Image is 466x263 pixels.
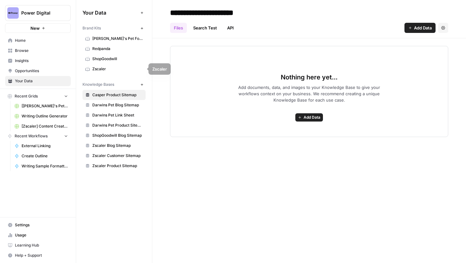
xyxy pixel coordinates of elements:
[223,23,238,33] a: API
[30,25,40,31] span: New
[15,133,48,139] span: Recent Workflows
[82,54,146,64] a: ShopGoodwill
[92,46,143,52] span: Redpanda
[5,56,71,66] a: Insights
[22,113,68,119] span: Writing Outline Generator
[82,34,146,44] a: [PERSON_NAME]'s Pet Food
[82,100,146,110] a: Darwins Pet Blog Sitemap
[5,131,71,141] button: Recent Workflows
[82,151,146,161] a: Zscaler Customer Sitemap
[15,253,68,258] span: Help + Support
[22,103,68,109] span: [[PERSON_NAME]'s Pet] Content Creation
[15,93,38,99] span: Recent Grids
[15,78,68,84] span: Your Data
[22,153,68,159] span: Create Outline
[5,240,71,250] a: Learning Hub
[82,64,146,74] a: Zscaler
[15,232,68,238] span: Usage
[281,73,338,82] span: Nothing here yet...
[304,115,320,120] span: Add Data
[414,25,432,31] span: Add Data
[82,110,146,120] a: Darwins Pet Link Sheet
[82,90,146,100] a: Casper Product Sitemap
[82,130,146,141] a: ShopGoodwill Blog Sitemap
[15,48,68,53] span: Browse
[12,101,71,111] a: [[PERSON_NAME]'s Pet] Content Creation
[15,222,68,228] span: Settings
[22,123,68,129] span: [Zscaler] Content Creation
[82,120,146,130] a: Darwins Pet Product Sitemap
[92,163,143,169] span: Zscaler Product Sitemap
[15,58,68,64] span: Insights
[92,92,143,98] span: Casper Product Sitemap
[92,143,143,148] span: Zscaler Blog Sitemap
[12,121,71,131] a: [Zscaler] Content Creation
[92,112,143,118] span: Darwins Pet Link Sheet
[15,38,68,43] span: Home
[12,151,71,161] a: Create Outline
[5,76,71,86] a: Your Data
[5,46,71,56] a: Browse
[92,153,143,159] span: Zscaler Customer Sitemap
[5,250,71,260] button: Help + Support
[404,23,436,33] button: Add Data
[5,35,71,46] a: Home
[15,68,68,74] span: Opportunities
[22,143,68,149] span: External Linking
[92,102,143,108] span: Darwins Pet Blog Sitemap
[12,111,71,121] a: Writing Outline Generator
[82,82,114,87] span: Knowledge Bases
[5,5,71,21] button: Workspace: Power Digital
[82,141,146,151] a: Zscaler Blog Sitemap
[92,36,143,41] span: [PERSON_NAME]'s Pet Food
[12,161,71,171] a: Writing Sample Formatter
[228,84,391,103] span: Add documents, data, and images to your Knowledge Base to give your workflows context on your bus...
[12,141,71,151] a: External Linking
[92,56,143,62] span: ShopGoodwill
[189,23,221,33] a: Search Test
[92,122,143,128] span: Darwins Pet Product Sitemap
[21,10,60,16] span: Power Digital
[170,23,187,33] a: Files
[92,66,143,72] span: Zscaler
[22,163,68,169] span: Writing Sample Formatter
[295,113,323,122] button: Add Data
[5,230,71,240] a: Usage
[5,91,71,101] button: Recent Grids
[82,161,146,171] a: Zscaler Product Sitemap
[92,133,143,138] span: ShopGoodwill Blog Sitemap
[5,220,71,230] a: Settings
[5,23,71,33] button: New
[7,7,19,19] img: Power Digital Logo
[5,66,71,76] a: Opportunities
[82,25,101,31] span: Brand Kits
[82,9,138,16] span: Your Data
[82,44,146,54] a: Redpanda
[15,242,68,248] span: Learning Hub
